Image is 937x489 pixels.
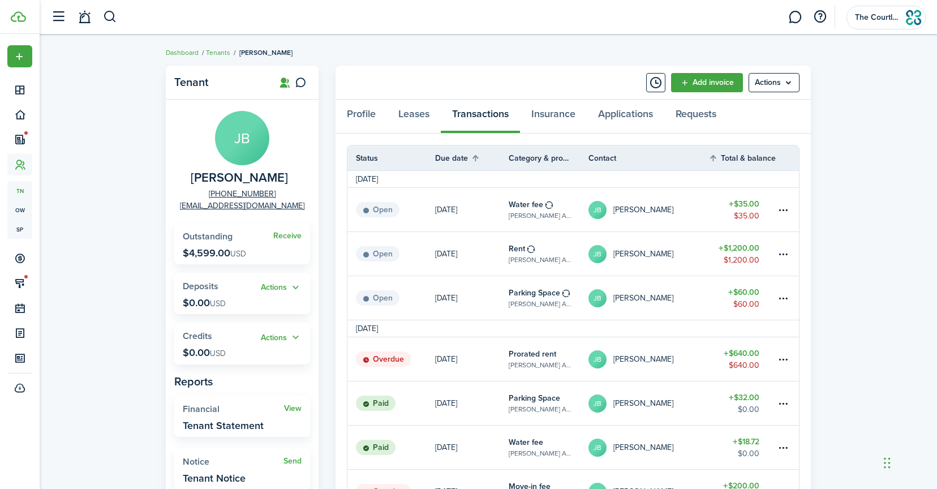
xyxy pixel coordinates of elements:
button: Open menu [261,331,302,344]
avatar-text: JB [588,201,607,219]
span: The Courtland Group [855,14,900,22]
span: [PERSON_NAME] [239,48,293,58]
img: TenantCloud [11,11,26,22]
a: $1,200.00$1,200.00 [708,232,776,276]
p: [DATE] [435,204,457,216]
a: Parking Space[PERSON_NAME] Apartments, Unit 104 [509,381,588,425]
status: Overdue [356,351,411,367]
panel-main-subtitle: Reports [174,373,310,390]
table-subtitle: [PERSON_NAME] Apartments, Unit 104 [509,299,571,309]
div: Drag [884,446,891,480]
button: Open sidebar [48,6,69,28]
a: Overdue [347,337,435,381]
button: Open resource center [810,7,829,27]
a: Receive [273,231,302,241]
p: [DATE] [435,441,457,453]
widget-stats-title: Notice [183,457,283,467]
a: Prorated rent[PERSON_NAME] Apartments, Unit 104 [509,337,588,381]
panel-main-title: Tenant [174,76,265,89]
a: Open [347,232,435,276]
table-amount-description: $640.00 [729,359,759,371]
a: Dashboard [166,48,199,58]
table-amount-description: $0.00 [738,448,759,460]
table-amount-title: $1,200.00 [719,242,759,254]
a: JB[PERSON_NAME] [588,276,708,320]
table-profile-info-text: [PERSON_NAME] [613,205,673,215]
table-info-title: Prorated rent [509,348,556,360]
p: [DATE] [435,248,457,260]
td: [DATE] [347,173,386,185]
table-info-title: Rent [509,243,525,255]
table-info-title: Water fee [509,436,543,448]
p: $0.00 [183,297,226,308]
avatar-text: JB [588,394,607,413]
a: Notifications [74,3,95,32]
table-subtitle: [PERSON_NAME] Apartments, Unit 104 [509,448,571,458]
span: USD [230,248,246,260]
button: Actions [261,331,302,344]
table-profile-info-text: [PERSON_NAME] [613,443,673,452]
table-amount-title: $60.00 [728,286,759,298]
a: $60.00$60.00 [708,276,776,320]
iframe: Chat Widget [880,435,937,489]
button: Open menu [261,281,302,294]
span: ow [7,200,32,220]
a: View [284,404,302,413]
span: Deposits [183,280,218,293]
a: Profile [336,100,387,134]
a: JB[PERSON_NAME] [588,232,708,276]
p: [DATE] [435,292,457,304]
status: Open [356,290,399,306]
a: [DATE] [435,426,509,469]
img: The Courtland Group [905,8,923,27]
a: JB[PERSON_NAME] [588,426,708,469]
a: JB[PERSON_NAME] [588,337,708,381]
a: [DATE] [435,337,509,381]
a: Water fee[PERSON_NAME] Apartments, Unit 104 [509,426,588,469]
table-profile-info-text: [PERSON_NAME] [613,250,673,259]
a: Paid [347,426,435,469]
a: [EMAIL_ADDRESS][DOMAIN_NAME] [180,200,304,212]
button: Actions [261,281,302,294]
a: $18.72$0.00 [708,426,776,469]
a: Paid [347,381,435,425]
button: Open menu [7,45,32,67]
a: Tenants [206,48,230,58]
status: Paid [356,396,396,411]
p: $0.00 [183,347,226,358]
a: JB[PERSON_NAME] [588,188,708,231]
p: [DATE] [435,353,457,365]
span: Jerry Bowman [191,171,288,185]
a: sp [7,220,32,239]
td: [DATE] [347,323,386,334]
th: Status [347,152,435,164]
table-amount-description: $35.00 [734,210,759,222]
a: Leases [387,100,441,134]
th: Contact [588,152,708,164]
a: $640.00$640.00 [708,337,776,381]
table-profile-info-text: [PERSON_NAME] [613,399,673,408]
button: Open menu [749,73,800,92]
a: Water fee[PERSON_NAME] Apartments, Unit 104 [509,188,588,231]
span: USD [210,298,226,310]
table-amount-description: $60.00 [733,298,759,310]
th: Category & property [509,152,588,164]
span: Credits [183,329,212,342]
a: Open [347,188,435,231]
widget-stats-action: Send [283,457,302,466]
a: tn [7,181,32,200]
status: Open [356,202,399,218]
table-amount-title: $32.00 [729,392,759,404]
a: Requests [664,100,728,134]
status: Paid [356,440,396,456]
a: Insurance [520,100,587,134]
avatar-text: JB [215,111,269,165]
a: [DATE] [435,381,509,425]
widget-stats-description: Tenant Statement [183,420,264,431]
a: Parking Space[PERSON_NAME] Apartments, Unit 104 [509,276,588,320]
th: Sort [708,151,776,165]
